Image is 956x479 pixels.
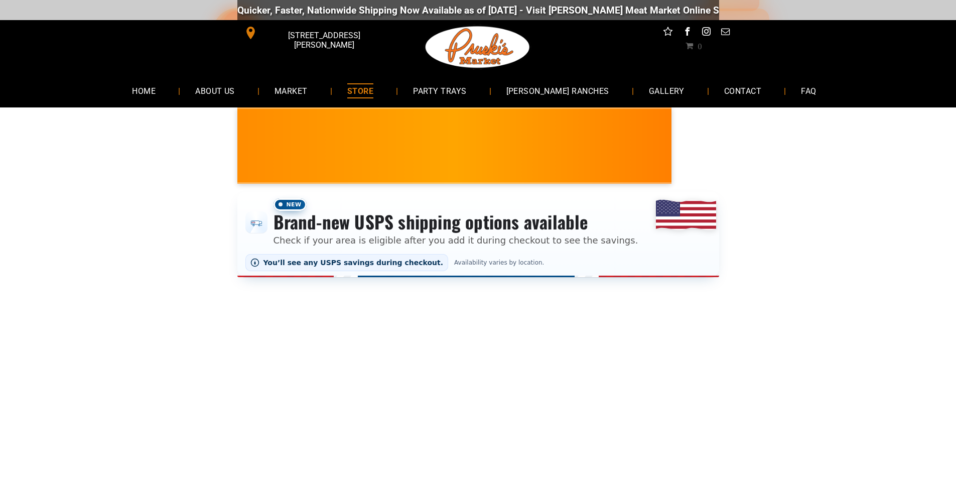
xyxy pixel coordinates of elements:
span: Availability varies by location. [452,259,546,266]
a: CONTACT [709,77,776,104]
a: PARTY TRAYS [398,77,481,104]
a: FAQ [786,77,831,104]
div: Quicker, Faster, Nationwide Shipping Now Available as of [DATE] - Visit [PERSON_NAME] Meat Market... [235,5,843,16]
a: Social network [661,25,674,41]
span: New [274,198,307,211]
h3: Brand-new USPS shipping options available [274,211,638,233]
p: Check if your area is eligible after you add it during checkout to see the savings. [274,233,638,247]
span: [PERSON_NAME] MARKET [668,153,866,169]
span: 0 [698,42,702,50]
span: You’ll see any USPS savings during checkout. [263,259,444,267]
a: instagram [700,25,713,41]
img: Pruski-s+Market+HQ+Logo2-1920w.png [424,20,532,74]
a: email [719,25,732,41]
a: HOME [117,77,171,104]
a: GALLERY [634,77,700,104]
a: MARKET [259,77,323,104]
span: [STREET_ADDRESS][PERSON_NAME] [259,26,388,55]
a: [PERSON_NAME] RANCHES [491,77,624,104]
a: STORE [332,77,388,104]
a: [STREET_ADDRESS][PERSON_NAME] [237,25,391,41]
div: Shipping options announcement [237,192,719,277]
a: ABOUT US [180,77,250,104]
a: facebook [680,25,694,41]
